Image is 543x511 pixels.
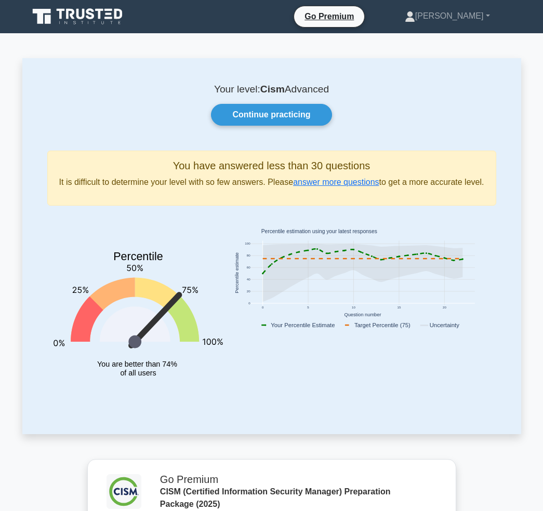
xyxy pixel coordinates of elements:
[56,159,487,172] h5: You have answered less than 30 questions
[246,278,250,281] text: 40
[261,305,263,309] text: 0
[298,10,360,23] a: Go Premium
[260,84,285,95] b: Cism
[211,104,332,126] a: Continue practicing
[261,229,377,235] text: Percentile estimation using your latest responses
[442,305,446,309] text: 20
[246,266,250,270] text: 60
[113,250,163,263] text: Percentile
[97,360,177,368] tspan: You are better than 74%
[246,254,250,258] text: 80
[293,178,379,186] a: answer more questions
[344,313,381,318] text: Question number
[397,305,401,309] text: 15
[47,83,496,96] p: Your level: Advanced
[248,302,250,305] text: 0
[56,176,487,189] p: It is difficult to determine your level with so few answers. Please to get a more accurate level.
[245,242,250,246] text: 100
[120,369,156,378] tspan: of all users
[307,305,309,309] text: 5
[352,305,355,309] text: 10
[246,290,250,293] text: 20
[234,252,240,293] text: Percentile estimate
[380,6,515,26] a: [PERSON_NAME]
